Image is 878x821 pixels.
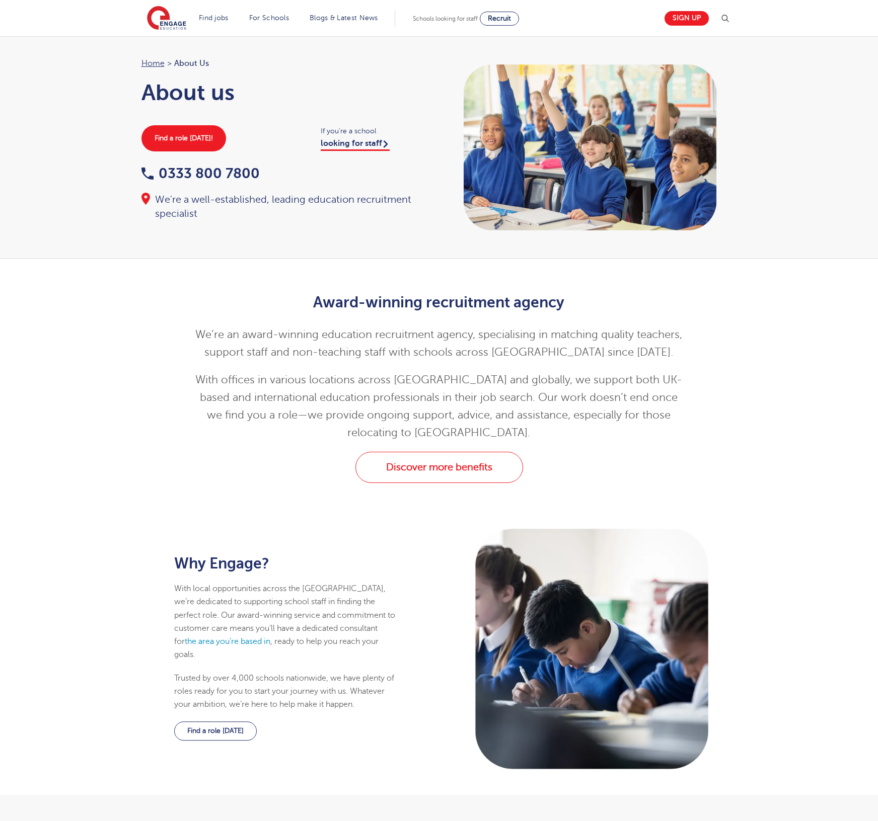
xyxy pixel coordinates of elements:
h2: Award-winning recruitment agency [192,294,686,311]
h1: About us [141,80,429,105]
nav: breadcrumb [141,57,429,70]
a: Find a role [DATE]! [141,125,226,151]
span: Schools looking for staff [413,15,478,22]
span: Recruit [488,15,511,22]
p: We’re an award-winning education recruitment agency, specialising in matching quality teachers, s... [192,326,686,361]
a: For Schools [249,14,289,22]
p: Trusted by over 4,000 schools nationwide, we have plenty of roles ready for you to start your jou... [174,672,399,711]
span: If you're a school [321,125,429,137]
a: Home [141,59,165,68]
img: Engage Education [147,6,186,31]
a: Recruit [480,12,519,26]
a: Discover more benefits [355,452,523,483]
a: looking for staff [321,139,390,151]
a: 0333 800 7800 [141,166,260,181]
a: Find jobs [199,14,229,22]
a: Sign up [665,11,709,26]
div: We're a well-established, leading education recruitment specialist [141,193,429,221]
a: the area you’re based in [185,637,270,646]
p: With local opportunities across the [GEOGRAPHIC_DATA], we’re dedicated to supporting school staff... [174,582,399,662]
a: Blogs & Latest News [310,14,378,22]
h2: Why Engage? [174,555,399,572]
p: With offices in various locations across [GEOGRAPHIC_DATA] and globally, we support both UK-based... [192,371,686,442]
span: > [167,59,172,68]
span: About Us [174,57,209,70]
a: Find a role [DATE] [174,721,257,741]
